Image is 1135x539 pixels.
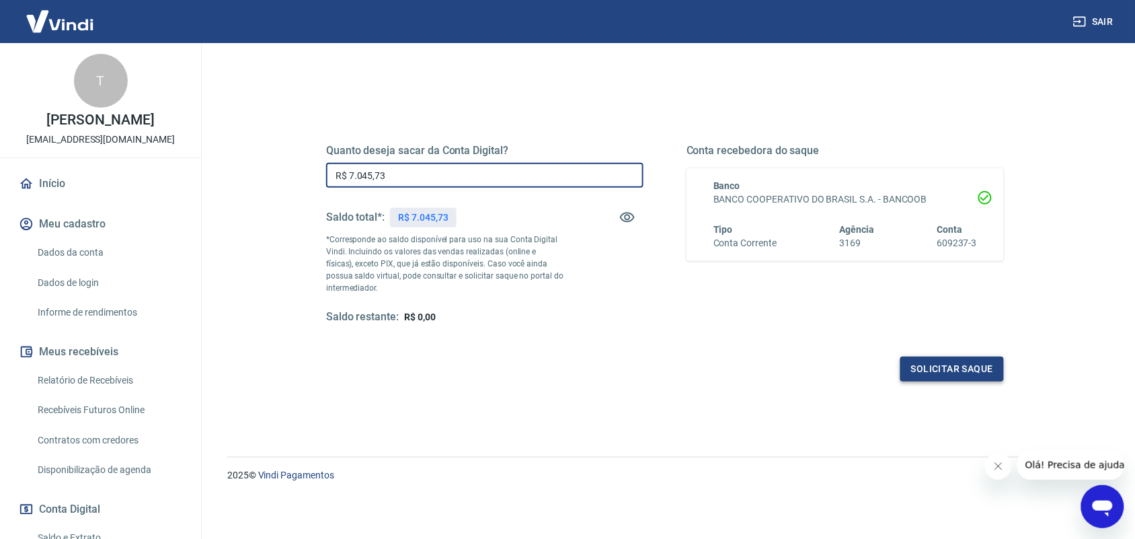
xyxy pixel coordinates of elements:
p: [PERSON_NAME] [46,113,154,127]
a: Início [16,169,185,199]
h5: Saldo restante: [326,310,399,324]
button: Meu cadastro [16,209,185,239]
h6: BANCO COOPERATIVO DO BRASIL S.A. - BANCOOB [713,192,977,207]
button: Conta Digital [16,495,185,524]
a: Vindi Pagamentos [258,470,334,480]
a: Dados da conta [32,239,185,266]
h5: Saldo total*: [326,211,385,224]
span: Tipo [713,224,733,235]
button: Sair [1070,9,1119,34]
p: *Corresponde ao saldo disponível para uso na sua Conta Digital Vindi. Incluindo os valores das ve... [326,233,564,294]
h6: 3169 [840,236,875,250]
div: T [74,54,128,108]
img: Vindi [16,1,104,42]
iframe: Botão para abrir a janela de mensagens [1081,485,1124,528]
iframe: Fechar mensagem [985,453,1012,480]
p: [EMAIL_ADDRESS][DOMAIN_NAME] [26,133,175,147]
h5: Quanto deseja sacar da Conta Digital? [326,144,643,157]
button: Meus recebíveis [16,337,185,367]
span: Conta [937,224,962,235]
h6: Conta Corrente [713,236,777,250]
h5: Conta recebedora do saque [687,144,1004,157]
p: 2025 © [227,468,1103,482]
a: Relatório de Recebíveis [32,367,185,394]
span: R$ 0,00 [404,312,436,322]
p: R$ 7.045,73 [398,211,448,225]
span: Olá! Precisa de ajuda? [8,9,113,20]
a: Informe de rendimentos [32,299,185,326]
a: Contratos com credores [32,427,185,454]
iframe: Mensagem da empresa [1017,450,1124,480]
h6: 609237-3 [937,236,977,250]
a: Disponibilização de agenda [32,456,185,484]
a: Recebíveis Futuros Online [32,396,185,424]
a: Dados de login [32,269,185,297]
button: Solicitar saque [900,357,1004,382]
span: Banco [713,180,740,191]
span: Agência [840,224,875,235]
